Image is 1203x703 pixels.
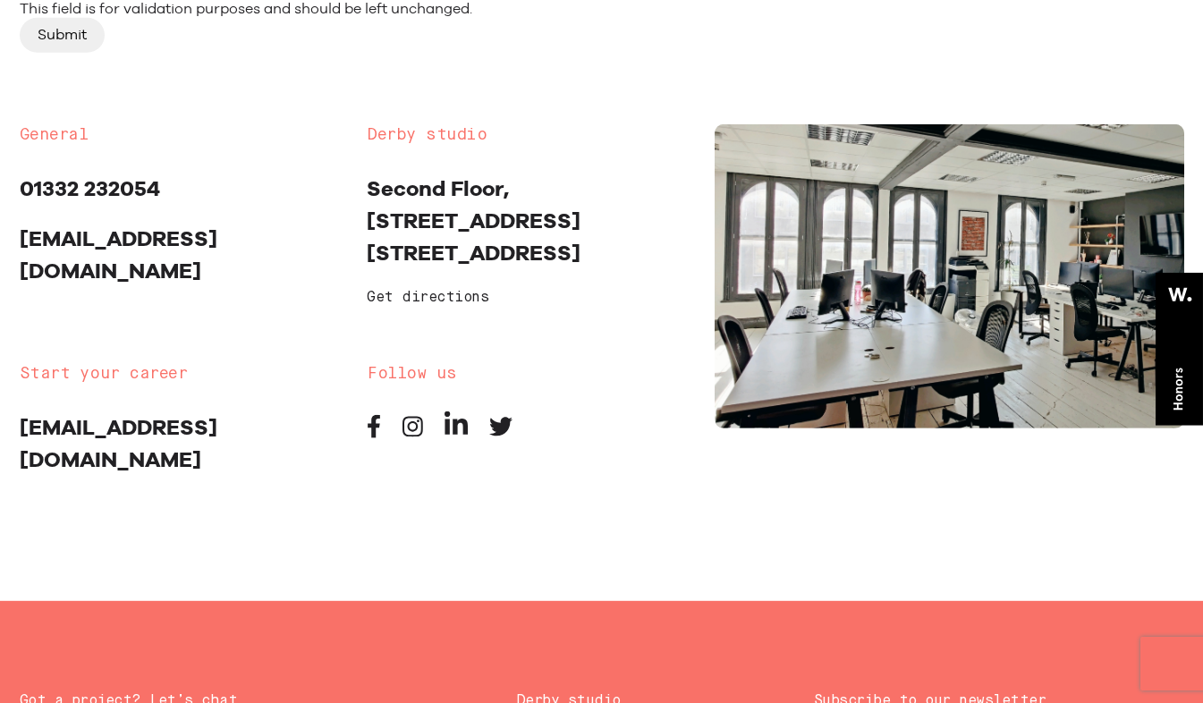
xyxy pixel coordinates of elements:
[445,425,468,442] a: Linkedin
[20,414,217,472] a: [EMAIL_ADDRESS][DOMAIN_NAME]
[402,425,423,442] a: Instagram
[367,173,688,269] p: Second Floor, [STREET_ADDRESS] [STREET_ADDRESS]
[367,363,688,385] h2: Follow us
[715,124,1184,428] img: Our office
[367,291,488,305] a: Get directions
[20,124,341,146] h2: General
[20,225,217,284] a: [EMAIL_ADDRESS][DOMAIN_NAME]
[489,425,513,442] a: Twitter
[367,124,688,146] h2: Derby studio
[20,363,341,385] h2: Start your career
[20,175,160,201] a: 01332 232054
[367,425,381,442] a: Facebook
[20,18,105,52] input: Submit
